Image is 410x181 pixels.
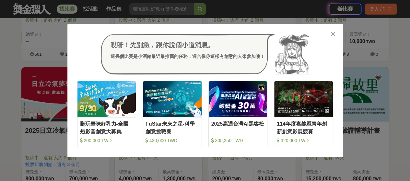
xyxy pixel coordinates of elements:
[275,34,310,74] img: Avatar
[277,120,330,135] div: 114年度嘉義縣青年創新創意影展競賽
[111,40,265,50] div: 哎呀！先別急，跟你說個小道消息。
[211,137,265,144] div: 305,250 TWD
[80,137,134,144] div: 200,000 TWD
[80,120,134,135] div: 翻玩臺味好乳力-全國短影音創意大募集
[111,53,265,60] div: 這幾個比賽是小酒館最近最推薦的任務，適合像你這樣有創意的人來參加噢！
[146,137,199,144] div: 430,000 TWD
[77,81,136,147] a: Cover Image翻玩臺味好乳力-全國短影音創意大募集 200,000 TWD
[208,81,268,147] a: Cover Image2025高通台灣AI黑客松 305,250 TWD
[77,81,136,117] img: Cover Image
[143,81,202,117] img: Cover Image
[146,120,199,135] div: FuStar未來之星-科學創意挑戰賽
[274,81,333,147] a: Cover Image114年度嘉義縣青年創新創意影展競賽 320,000 TWD
[274,81,333,117] img: Cover Image
[209,81,267,117] img: Cover Image
[277,137,330,144] div: 320,000 TWD
[211,120,265,135] div: 2025高通台灣AI黑客松
[143,81,202,147] a: Cover ImageFuStar未來之星-科學創意挑戰賽 430,000 TWD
